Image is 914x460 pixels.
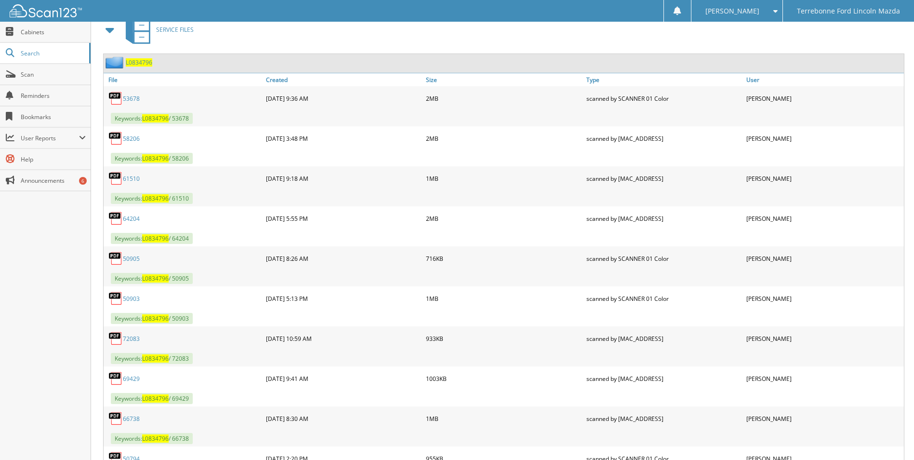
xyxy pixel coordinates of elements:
img: folder2.png [106,56,126,68]
div: [DATE] 8:26 AM [264,249,424,268]
a: Size [424,73,583,86]
span: L0834796 [142,314,169,323]
img: PDF.png [108,171,123,186]
div: [DATE] 5:55 PM [264,209,424,228]
a: 72083 [123,335,140,343]
div: [PERSON_NAME] [744,209,904,228]
div: [DATE] 9:36 AM [264,89,424,108]
span: L0834796 [142,434,169,443]
div: [DATE] 9:18 AM [264,169,424,188]
span: Announcements [21,176,86,185]
span: L0834796 [142,234,169,243]
div: 1003KB [424,369,583,388]
div: scanned by SCANNER 01 Color [584,289,744,308]
span: L0834796 [142,274,169,283]
a: 58206 [123,135,140,143]
img: PDF.png [108,411,123,426]
span: L0834796 [142,114,169,122]
div: scanned by [MAC_ADDRESS] [584,369,744,388]
div: 6 [79,177,87,185]
span: Keywords: / 50905 [111,273,193,284]
div: [PERSON_NAME] [744,129,904,148]
div: 1MB [424,169,583,188]
div: scanned by SCANNER 01 Color [584,249,744,268]
a: SERVICE FILES [120,11,194,49]
img: PDF.png [108,91,123,106]
div: [PERSON_NAME] [744,249,904,268]
span: L0834796 [142,194,169,203]
img: scan123-logo-white.svg [10,4,82,17]
a: 50903 [123,295,140,303]
a: 66738 [123,415,140,423]
a: 50905 [123,255,140,263]
span: SERVICE FILES [156,26,194,34]
span: Keywords: / 61510 [111,193,193,204]
a: 53678 [123,95,140,103]
iframe: Chat Widget [866,414,914,460]
span: Reminders [21,92,86,100]
div: 2MB [424,89,583,108]
span: Keywords: / 66738 [111,433,193,444]
a: 61510 [123,175,140,183]
span: Keywords: / 72083 [111,353,193,364]
a: File [104,73,264,86]
div: [PERSON_NAME] [744,409,904,428]
div: [PERSON_NAME] [744,369,904,388]
div: scanned by [MAC_ADDRESS] [584,129,744,148]
span: Search [21,49,84,57]
div: [PERSON_NAME] [744,329,904,348]
img: PDF.png [108,131,123,146]
span: Help [21,155,86,163]
span: L0834796 [142,154,169,162]
div: [PERSON_NAME] [744,89,904,108]
div: [DATE] 5:13 PM [264,289,424,308]
div: [DATE] 8:30 AM [264,409,424,428]
a: 69429 [123,375,140,383]
div: [DATE] 9:41 AM [264,369,424,388]
div: 1MB [424,289,583,308]
div: scanned by [MAC_ADDRESS] [584,169,744,188]
div: scanned by SCANNER 01 Color [584,89,744,108]
span: Keywords: / 58206 [111,153,193,164]
span: Keywords: / 64204 [111,233,193,244]
div: scanned by [MAC_ADDRESS] [584,409,744,428]
a: 64204 [123,215,140,223]
div: [DATE] 3:48 PM [264,129,424,148]
a: Created [264,73,424,86]
span: Keywords: / 53678 [111,113,193,124]
img: PDF.png [108,251,123,266]
div: scanned by [MAC_ADDRESS] [584,209,744,228]
span: Keywords: / 50903 [111,313,193,324]
a: L0834796 [126,58,152,67]
span: L0834796 [142,394,169,403]
div: scanned by [MAC_ADDRESS] [584,329,744,348]
span: User Reports [21,134,79,142]
a: User [744,73,904,86]
span: Bookmarks [21,113,86,121]
div: 1MB [424,409,583,428]
div: 2MB [424,129,583,148]
span: L0834796 [142,354,169,363]
span: Scan [21,70,86,79]
div: [PERSON_NAME] [744,289,904,308]
div: [PERSON_NAME] [744,169,904,188]
span: Keywords: / 69429 [111,393,193,404]
div: 716KB [424,249,583,268]
img: PDF.png [108,211,123,226]
span: Cabinets [21,28,86,36]
div: 933KB [424,329,583,348]
span: Terrebonne Ford Lincoln Mazda [797,8,900,14]
img: PDF.png [108,331,123,346]
img: PDF.png [108,371,123,386]
img: PDF.png [108,291,123,306]
a: Type [584,73,744,86]
span: [PERSON_NAME] [705,8,759,14]
div: 2MB [424,209,583,228]
div: [DATE] 10:59 AM [264,329,424,348]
